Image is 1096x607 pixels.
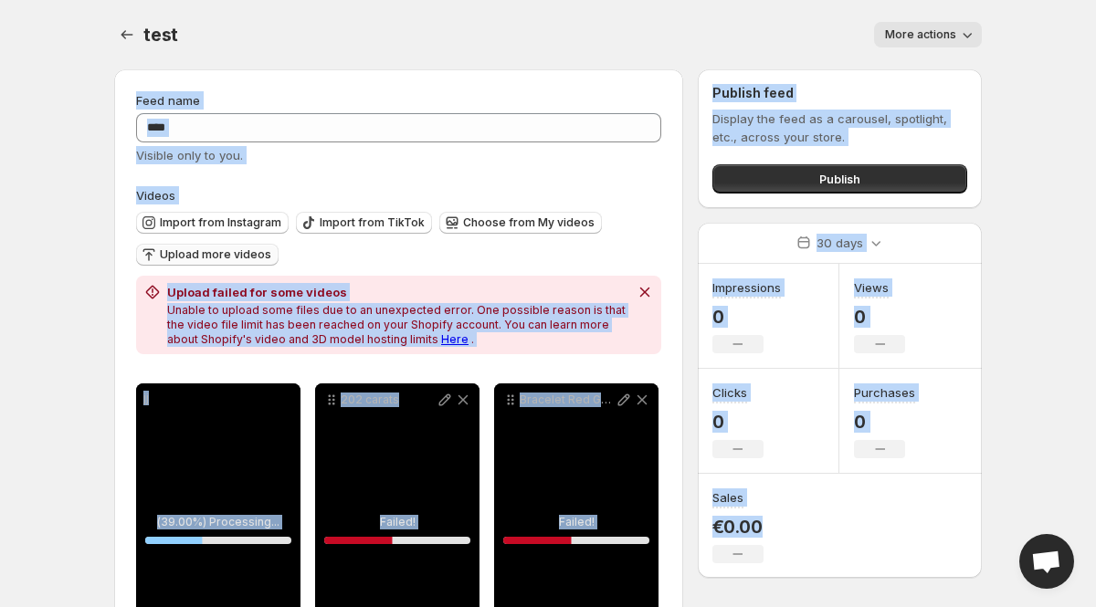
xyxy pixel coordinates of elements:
h3: Sales [712,488,743,507]
h3: Clicks [712,383,747,402]
p: jj [143,391,293,405]
span: test [143,24,178,46]
button: Settings [114,22,140,47]
button: Publish [712,164,967,194]
h3: Impressions [712,278,781,297]
button: Import from Instagram [136,212,289,234]
p: 30 days [817,234,863,252]
span: Videos [136,188,175,203]
p: €0.00 [712,516,764,538]
button: Dismiss notification [632,279,658,305]
span: Import from Instagram [160,215,281,230]
p: Unable to upload some files due to an unexpected error. One possible reason is that the video fil... [167,303,628,347]
span: Feed name [136,93,200,108]
span: Import from TikTok [320,215,425,230]
p: Bracelet Red Gold Clover rodierandco [520,392,615,407]
span: Visible only to you. [136,148,243,162]
p: 0 [712,411,764,433]
a: Here [441,332,469,346]
h2: Publish feed [712,84,967,102]
button: Choose from My videos [439,212,602,234]
span: Upload more videos [160,247,271,262]
a: Open chat [1019,534,1074,589]
button: More actions [874,22,982,47]
p: 0 [854,306,905,328]
button: Import from TikTok [296,212,432,234]
p: Display the feed as a carousel, spotlight, etc., across your store. [712,110,967,146]
p: 0 [712,306,781,328]
button: Upload more videos [136,244,279,266]
p: 202 carats [341,392,436,407]
h3: Purchases [854,383,915,402]
h3: Views [854,278,889,297]
h2: Upload failed for some videos [167,283,628,301]
span: Choose from My videos [463,215,595,230]
span: Publish [819,170,860,188]
span: More actions [885,27,956,42]
p: 0 [854,411,915,433]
